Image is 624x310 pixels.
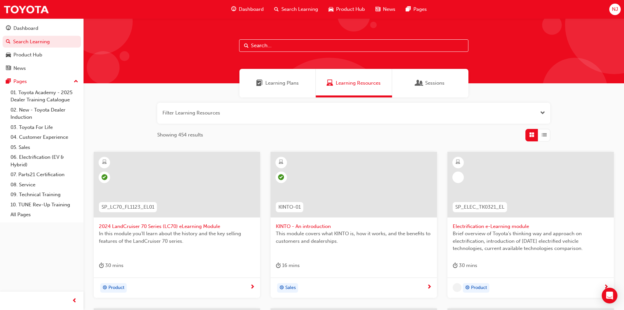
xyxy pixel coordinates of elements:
[427,284,432,290] span: next-icon
[529,131,534,139] span: Grid
[239,39,468,52] input: Search...
[465,284,470,292] span: target-icon
[471,284,487,292] span: Product
[157,131,203,139] span: Showing 454 results
[604,284,609,290] span: next-icon
[370,3,401,16] a: news-iconNews
[3,62,81,74] a: News
[456,158,460,167] span: learningResourceType_ELEARNING-icon
[401,3,432,16] a: pages-iconPages
[3,49,81,61] a: Product Hub
[74,77,78,86] span: up-icon
[239,6,264,13] span: Dashboard
[13,51,42,59] div: Product Hub
[99,261,123,270] div: 30 mins
[6,39,10,45] span: search-icon
[279,284,284,292] span: target-icon
[323,3,370,16] a: car-iconProduct Hub
[416,79,423,87] span: Sessions
[279,158,283,167] span: learningResourceType_ELEARNING-icon
[8,180,81,190] a: 08. Service
[102,174,107,180] span: learningRecordVerb_PASS-icon
[239,69,316,97] a: Learning PlansLearning Plans
[383,6,395,13] span: News
[447,152,614,298] a: SP_ELEC_TK0321_ELElectrification e-Learning moduleBrief overview of Toyota’s thinking way and app...
[102,158,107,167] span: learningResourceType_ELEARNING-icon
[8,152,81,170] a: 06. Electrification (EV & Hybrid)
[375,5,380,13] span: news-icon
[8,142,81,153] a: 05. Sales
[406,5,411,13] span: pages-icon
[336,79,381,87] span: Learning Resources
[108,284,124,292] span: Product
[269,3,323,16] a: search-iconSearch Learning
[8,210,81,220] a: All Pages
[250,284,255,290] span: next-icon
[8,200,81,210] a: 10. TUNE Rev-Up Training
[244,42,249,50] span: Search
[276,230,432,245] span: This module covers what KINTO is, how it works, and the benefits to customers and dealerships.
[6,26,11,31] span: guage-icon
[103,284,107,292] span: target-icon
[413,6,427,13] span: Pages
[327,79,333,87] span: Learning Resources
[3,36,81,48] a: Search Learning
[6,66,11,72] span: news-icon
[609,4,621,15] button: NJ
[13,25,38,32] div: Dashboard
[256,79,263,87] span: Learning Plans
[425,79,444,87] span: Sessions
[278,203,301,211] span: KINTO-01
[276,261,300,270] div: 16 mins
[8,122,81,133] a: 03. Toyota For Life
[453,261,458,270] span: duration-icon
[602,288,617,303] div: Open Intercom Messenger
[8,105,81,122] a: 02. New - Toyota Dealer Induction
[453,283,462,292] span: undefined-icon
[276,261,281,270] span: duration-icon
[8,170,81,180] a: 07. Parts21 Certification
[72,297,77,305] span: prev-icon
[285,284,296,292] span: Sales
[316,69,392,97] a: Learning ResourcesLearning Resources
[99,223,255,230] span: 2024 LandCruiser 70 Series (LC70) eLearning Module
[6,79,11,85] span: pages-icon
[13,78,27,85] div: Pages
[99,261,104,270] span: duration-icon
[612,6,618,13] span: NJ
[3,22,81,34] a: Dashboard
[329,5,333,13] span: car-icon
[8,88,81,105] a: 01. Toyota Academy - 2025 Dealer Training Catalogue
[278,174,284,180] span: learningRecordVerb_PASS-icon
[453,261,477,270] div: 30 mins
[455,203,504,211] span: SP_ELEC_TK0321_EL
[276,223,432,230] span: KINTO - An introduction
[453,230,609,252] span: Brief overview of Toyota’s thinking way and approach on electrification, introduction of [DATE] e...
[453,223,609,230] span: Electrification e-Learning module
[271,152,437,298] a: KINTO-01KINTO - An introductionThis module covers what KINTO is, how it works, and the benefits t...
[3,21,81,75] button: DashboardSearch LearningProduct HubNews
[274,5,279,13] span: search-icon
[336,6,365,13] span: Product Hub
[13,65,26,72] div: News
[8,190,81,200] a: 09. Technical Training
[265,79,299,87] span: Learning Plans
[3,75,81,88] button: Pages
[102,203,154,211] span: SP_LC70_FL1123_EL01
[281,6,318,13] span: Search Learning
[231,5,236,13] span: guage-icon
[99,230,255,245] span: In this module you'll learn about the history and the key selling features of the LandCruiser 70 ...
[94,152,260,298] a: SP_LC70_FL1123_EL012024 LandCruiser 70 Series (LC70) eLearning ModuleIn this module you'll learn ...
[392,69,468,97] a: SessionsSessions
[226,3,269,16] a: guage-iconDashboard
[6,52,11,58] span: car-icon
[542,131,547,139] span: List
[540,109,545,117] button: Open the filter
[3,2,49,17] img: Trak
[8,132,81,142] a: 04. Customer Experience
